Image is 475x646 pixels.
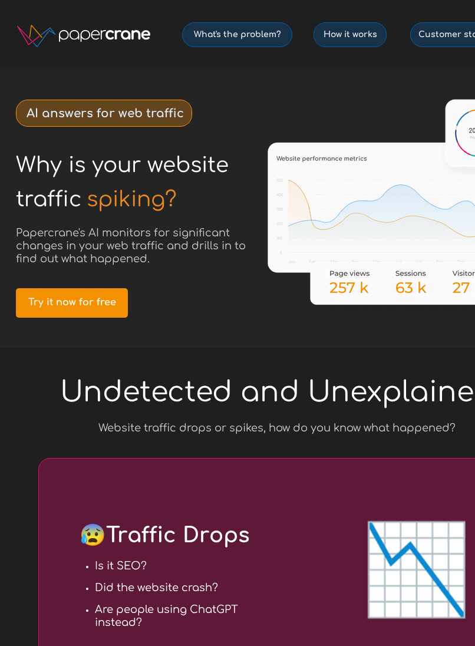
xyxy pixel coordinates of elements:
span: traffic [16,187,81,211]
span: Papercrane's AI monitors for significant changes in your web traffic and drills in to find out wh... [16,227,246,265]
span: 😰 [80,523,106,547]
a: How it works [314,22,387,47]
strong: Did the website crash? [95,582,218,594]
span: What's the problem? [183,29,292,39]
span: 📉 [361,522,471,620]
span: Website traffic drops or spikes, how do you know what happened? [98,422,456,434]
span: Traffic Drops [80,523,250,547]
strong: AI answers for web traffic [27,107,184,120]
span: Try it now for free [16,297,128,308]
span: Why is your website [16,153,229,177]
a: Try it now for free [16,288,128,318]
strong: Is it SEO? [95,560,147,572]
a: What's the problem? [182,22,292,47]
strong: Are people using ChatGPT instead? [95,604,238,628]
span: How it works [314,29,386,39]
